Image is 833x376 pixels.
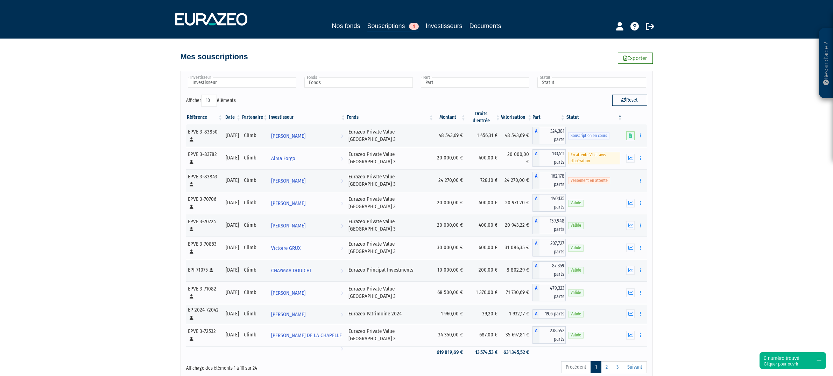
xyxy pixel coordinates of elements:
div: EPVE 3-83843 [188,173,221,188]
div: [DATE] [226,177,239,184]
span: [PERSON_NAME] [271,308,305,321]
span: A [532,239,539,257]
div: A - Eurazeo Patrimoine 2024 [532,309,565,319]
span: [PERSON_NAME] [271,219,305,232]
td: 39,20 € [466,304,501,324]
td: Climb [241,304,268,324]
div: [DATE] [226,244,239,251]
td: 20 943,22 € [501,214,533,237]
td: 48 543,69 € [501,124,533,147]
i: Voir l'investisseur [341,152,343,165]
td: 71 730,69 € [501,281,533,304]
td: 619 819,69 € [434,346,466,358]
div: EPVE 3-70706 [188,196,221,211]
i: [Français] Personne physique [190,316,193,320]
a: [PERSON_NAME] [268,196,346,210]
div: A - Eurazeo Private Value Europe 3 [532,127,565,144]
span: A [532,217,539,234]
span: [PERSON_NAME] DE LA CHAPELLE [271,329,342,342]
div: [DATE] [226,132,239,139]
th: Investisseur: activer pour trier la colonne par ordre croissant [268,110,346,124]
td: 48 543,69 € [434,124,466,147]
span: Valide [568,222,584,229]
td: 1 932,17 € [501,304,533,324]
td: 24 270,00 € [434,169,466,192]
th: Part: activer pour trier la colonne par ordre croissant [532,110,565,124]
span: A [532,261,539,279]
span: A [532,172,539,189]
i: [Français] Personne physique [190,160,193,164]
div: EPVE 3-83850 [188,128,221,143]
td: 31 086,35 € [501,237,533,259]
td: 400,00 € [466,192,501,214]
span: [PERSON_NAME] [271,130,305,143]
a: Documents [470,21,501,31]
td: 10 000,00 € [434,259,466,281]
div: [DATE] [226,289,239,296]
div: Eurazeo Private Value [GEOGRAPHIC_DATA] 3 [348,328,431,343]
td: 68 500,00 € [434,281,466,304]
span: En attente VL et avis d'opération [568,152,621,164]
i: [Français] Personne physique [190,227,193,231]
div: Eurazeo Private Value [GEOGRAPHIC_DATA] 3 [348,218,431,233]
span: 479,323 parts [539,284,565,301]
i: Voir l'investisseur [341,197,343,210]
span: Alma Forgo [271,152,295,165]
a: 2 [601,361,612,373]
th: Date: activer pour trier la colonne par ordre croissant [223,110,241,124]
span: Valide [568,245,584,251]
i: Voir l'investisseur [341,342,343,355]
a: Souscriptions1 [367,21,418,32]
div: [DATE] [226,199,239,206]
td: 24 270,00 € [501,169,533,192]
td: 200,00 € [466,259,501,281]
img: 1732889491-logotype_eurazeo_blanc_rvb.png [175,13,247,26]
span: 139,948 parts [539,217,565,234]
select: Afficheréléments [201,95,217,107]
span: 162,178 parts [539,172,565,189]
div: [DATE] [226,331,239,339]
div: [DATE] [226,266,239,274]
div: A - Eurazeo Private Value Europe 3 [532,149,565,167]
i: [Français] Personne physique [190,294,193,299]
div: Eurazeo Patrimoine 2024 [348,310,431,317]
h4: Mes souscriptions [181,53,248,61]
a: Alma Forgo [268,151,346,165]
span: A [532,309,539,319]
div: A - Eurazeo Private Value Europe 3 [532,217,565,234]
span: Valide [568,289,584,296]
a: 1 [591,361,601,373]
a: Investisseurs [426,21,463,31]
a: Nos fonds [332,21,360,31]
span: A [532,326,539,344]
td: 8 802,29 € [501,259,533,281]
div: Eurazeo Private Value [GEOGRAPHIC_DATA] 3 [348,128,431,143]
div: Eurazeo Private Value [GEOGRAPHIC_DATA] 3 [348,240,431,255]
span: 1 [409,23,419,30]
th: Partenaire: activer pour trier la colonne par ordre croissant [241,110,268,124]
a: [PERSON_NAME] [268,129,346,143]
span: Valide [568,267,584,274]
span: Victoire GRUX [271,242,301,255]
td: Climb [241,324,268,346]
div: EPVE 3-70853 [188,240,221,255]
td: Climb [241,281,268,304]
td: Climb [241,192,268,214]
td: 35 697,81 € [501,324,533,346]
span: 238,542 parts [539,326,565,344]
a: [PERSON_NAME] [268,218,346,232]
span: [PERSON_NAME] [271,287,305,300]
td: 400,00 € [466,147,501,169]
td: 600,00 € [466,237,501,259]
td: 20 000,00 € [501,147,533,169]
i: Voir l'investisseur [341,264,343,277]
span: 207,727 parts [539,239,565,257]
span: [PERSON_NAME] [271,197,305,210]
i: Voir l'investisseur [341,175,343,187]
span: 87,359 parts [539,261,565,279]
i: Voir l'investisseur [341,242,343,255]
i: [Français] Personne physique [210,268,213,272]
a: [PERSON_NAME] [268,173,346,187]
td: 1 960,00 € [434,304,466,324]
label: Afficher éléments [186,95,236,107]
